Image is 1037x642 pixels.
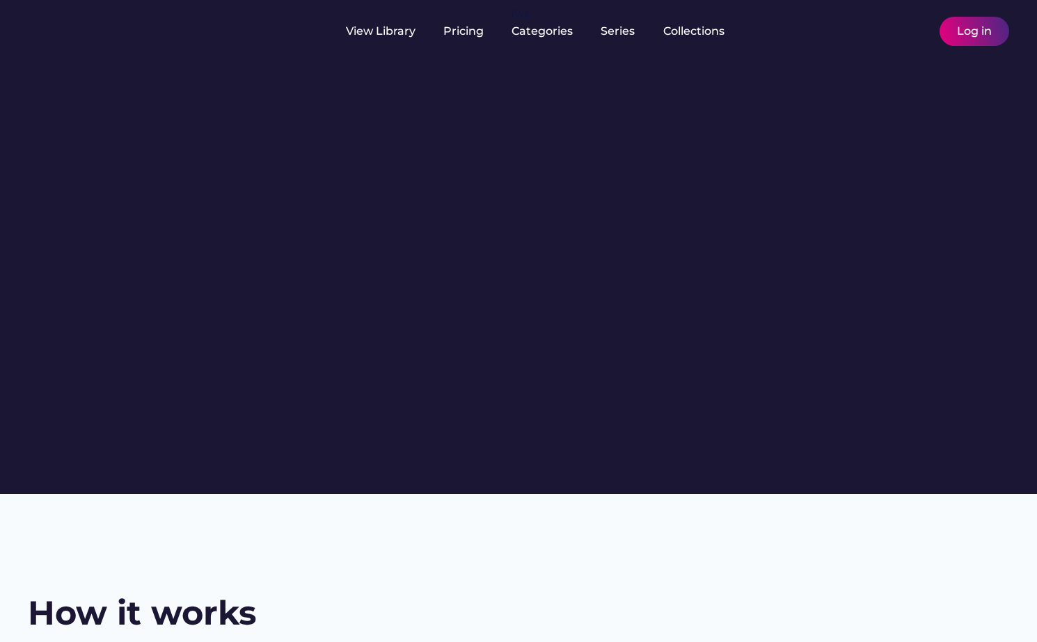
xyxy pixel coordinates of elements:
[160,23,177,40] img: yH5BAEAAAAALAAAAAABAAEAAAIBRAA7
[28,15,138,44] img: yH5BAEAAAAALAAAAAABAAEAAAIBRAA7
[443,24,484,39] div: Pricing
[957,24,992,39] div: Log in
[909,23,926,40] img: yH5BAEAAAAALAAAAAABAAEAAAIBRAA7
[512,7,530,21] div: fvck
[601,24,635,39] div: Series
[28,590,256,636] h2: How it works
[346,24,415,39] div: View Library
[512,24,573,39] div: Categories
[885,23,902,40] img: yH5BAEAAAAALAAAAAABAAEAAAIBRAA7
[663,24,725,39] div: Collections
